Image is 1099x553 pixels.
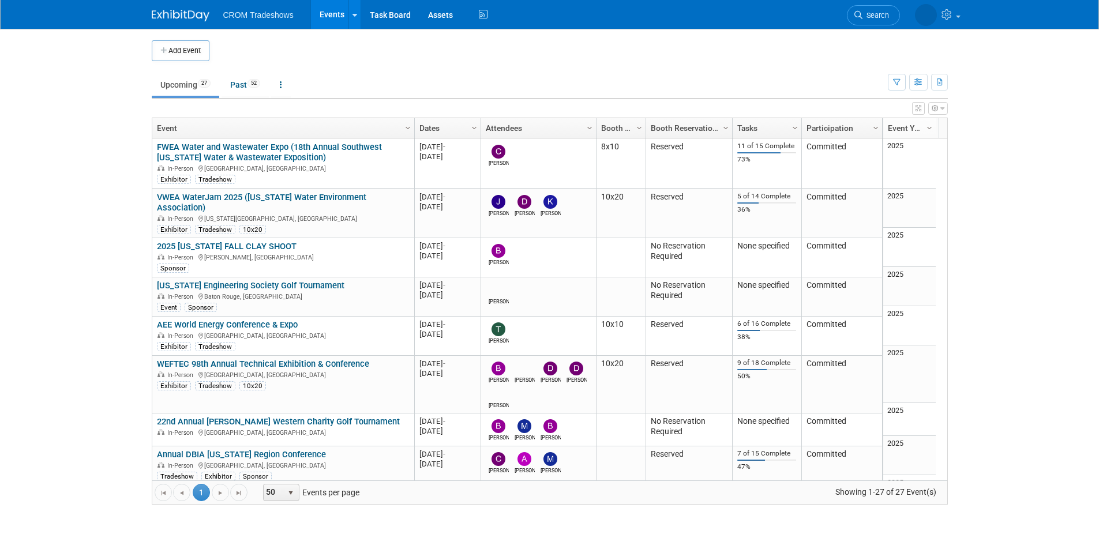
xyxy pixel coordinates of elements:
div: Sponsor [185,303,217,312]
img: Kristin Elliott [492,387,505,401]
img: Bobby Oyenarte [492,362,505,375]
div: Alan Raymond [489,297,509,306]
td: 2025 [883,138,936,189]
span: Go to the last page [234,488,243,498]
span: - [443,142,445,151]
span: In-Person [167,462,197,469]
td: Reserved [646,356,732,413]
div: Tradeshow [195,225,235,234]
div: Myers Carpenter [515,433,535,442]
td: Committed [801,277,882,317]
div: [DATE] [419,241,475,251]
div: 7 of 15 Complete [737,449,796,458]
div: Exhibitor [157,381,191,390]
td: 2025 [883,436,936,475]
div: 36% [737,205,796,214]
img: Kristin Elliott [915,4,937,26]
div: Tradeshow [195,342,235,351]
a: Column Settings [583,118,596,136]
span: 1 [193,484,210,501]
span: Column Settings [871,123,880,133]
div: [GEOGRAPHIC_DATA], [GEOGRAPHIC_DATA] [157,330,409,340]
div: [GEOGRAPHIC_DATA], [GEOGRAPHIC_DATA] [157,163,409,173]
div: 10x20 [239,225,266,234]
td: Committed [801,446,882,486]
img: Tod Green [492,322,505,336]
td: Committed [801,413,882,446]
a: Booth Size [601,118,638,138]
span: Column Settings [790,123,800,133]
span: - [443,242,445,250]
a: 22nd Annual [PERSON_NAME] Western Charity Golf Tournament [157,416,400,427]
a: Column Settings [719,118,732,136]
span: Events per page [248,484,371,501]
img: Alexander Ciasca [517,452,531,466]
span: In-Person [167,371,197,379]
div: Daniel Austria [515,209,535,217]
div: 73% [737,155,796,164]
td: 2025 [883,403,936,436]
span: - [443,320,445,329]
img: In-Person Event [157,332,164,338]
div: Cameron Kenyon [489,159,509,167]
div: Tradeshow [195,381,235,390]
span: - [443,450,445,458]
div: Sponsor [239,472,272,481]
div: None specified [737,280,796,291]
div: Josh Homes [489,209,509,217]
div: Daniel Haugland [541,375,561,384]
a: Event Year [888,118,928,138]
span: In-Person [167,254,197,261]
a: 2025 [US_STATE] FALL CLAY SHOOT [157,241,297,251]
div: [DATE] [419,416,475,426]
div: 38% [737,333,796,341]
a: Go to the first page [155,484,172,501]
a: Past52 [222,74,269,96]
div: [DATE] [419,142,475,152]
td: 8x10 [596,138,646,189]
div: 10x20 [239,381,266,390]
td: 2025 [883,475,936,514]
div: [DATE] [419,329,475,339]
img: ExhibitDay [152,10,209,21]
td: 10x10 [596,317,646,356]
span: Column Settings [635,123,644,133]
a: Participation [807,118,875,138]
img: Daniel Austria [569,362,583,375]
a: Booth Reservation Status [651,118,725,138]
a: Column Settings [789,118,801,136]
img: In-Person Event [157,371,164,377]
td: 10x20 [596,356,646,413]
span: Go to the first page [159,488,168,498]
span: In-Person [167,293,197,300]
span: Column Settings [721,123,730,133]
span: In-Person [167,429,197,437]
div: Event [157,303,181,312]
div: Baton Rouge, [GEOGRAPHIC_DATA] [157,291,409,301]
div: Tradeshow [157,472,197,481]
div: [DATE] [419,368,475,378]
td: 10x20 [596,189,646,238]
span: CROM Tradeshows [223,10,294,20]
td: Committed [801,238,882,277]
div: [DATE] [419,459,475,469]
span: In-Person [167,215,197,223]
a: Column Settings [633,118,646,136]
span: Column Settings [470,123,479,133]
span: Column Settings [585,123,594,133]
a: Attendees [486,118,588,138]
img: Cameron Kenyon [492,145,505,159]
span: 27 [198,79,211,88]
div: [PERSON_NAME], [GEOGRAPHIC_DATA] [157,252,409,262]
td: Reserved [646,317,732,356]
div: Blake Roberts [541,433,561,442]
a: Search [847,5,900,25]
img: In-Person Event [157,215,164,221]
td: 2025 [883,345,936,403]
a: Column Settings [869,118,882,136]
img: Alan Raymond [492,283,505,297]
span: Showing 1-27 of 27 Event(s) [824,484,947,500]
span: - [443,281,445,289]
div: 9 of 18 Complete [737,359,796,367]
img: In-Person Event [157,165,164,171]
